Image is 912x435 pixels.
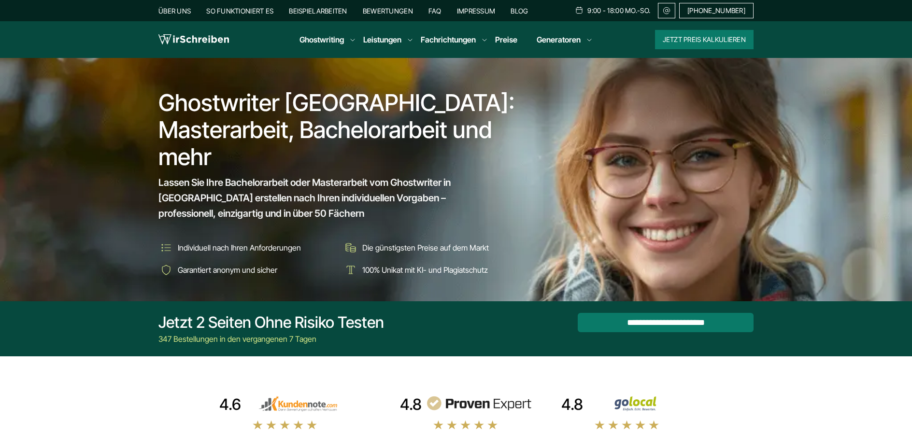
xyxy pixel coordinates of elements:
img: stars [433,420,499,430]
div: 4.8 [561,395,583,414]
a: Bewertungen [363,7,413,15]
img: stars [594,420,660,430]
li: Die günstigsten Preise auf dem Markt [343,240,521,255]
a: FAQ [428,7,442,15]
div: 4.6 [219,395,241,414]
a: So funktioniert es [206,7,273,15]
span: [PHONE_NUMBER] [687,7,745,14]
li: Garantiert anonym und sicher [158,262,336,278]
img: Garantiert anonym und sicher [158,262,174,278]
span: 9:00 - 18:00 Mo.-So. [587,7,650,14]
img: 100% Unikat mit KI- und Plagiatschutz [343,262,358,278]
img: kundennote [245,396,351,411]
div: Jetzt 2 Seiten ohne Risiko testen [158,313,384,332]
img: provenexpert reviews [426,396,532,411]
a: Leistungen [363,34,401,45]
img: Wirschreiben Bewertungen [587,396,693,411]
h1: Ghostwriter [GEOGRAPHIC_DATA]: Masterarbeit, Bachelorarbeit und mehr [158,89,522,170]
a: Fachrichtungen [421,34,476,45]
img: Schedule [575,6,584,14]
a: Ghostwriting [299,34,344,45]
li: Individuell nach Ihren Anforderungen [158,240,336,255]
a: Impressum [457,7,496,15]
div: 347 Bestellungen in den vergangenen 7 Tagen [158,333,384,345]
a: Preise [495,35,517,44]
a: [PHONE_NUMBER] [679,3,754,18]
div: 4.8 [400,395,422,414]
a: Generatoren [537,34,581,45]
li: 100% Unikat mit KI- und Plagiatschutz [343,262,521,278]
a: Blog [511,7,528,15]
img: Die günstigsten Preise auf dem Markt [343,240,358,255]
a: Über uns [158,7,191,15]
span: Lassen Sie Ihre Bachelorarbeit oder Masterarbeit vom Ghostwriter in [GEOGRAPHIC_DATA] erstellen n... [158,175,503,221]
img: stars [252,420,318,430]
img: Individuell nach Ihren Anforderungen [158,240,174,255]
img: logo wirschreiben [158,32,229,47]
button: Jetzt Preis kalkulieren [655,30,754,49]
img: Email [662,7,671,14]
a: Beispielarbeiten [289,7,347,15]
